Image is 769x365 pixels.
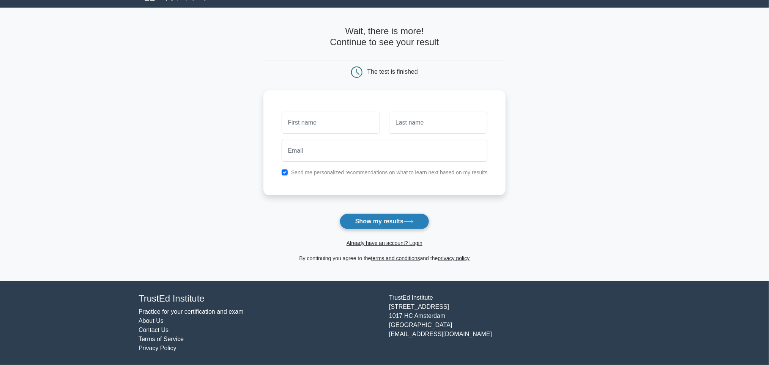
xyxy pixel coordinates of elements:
[389,112,487,134] input: Last name
[259,254,511,263] div: By continuing you agree to the and the
[384,293,635,353] div: TrustEd Institute [STREET_ADDRESS] 1017 HC Amsterdam [GEOGRAPHIC_DATA] [EMAIL_ADDRESS][DOMAIN_NAME]
[139,318,164,324] a: About Us
[438,255,470,261] a: privacy policy
[263,26,506,48] h4: Wait, there is more! Continue to see your result
[347,240,422,246] a: Already have an account? Login
[139,336,184,342] a: Terms of Service
[139,308,244,315] a: Practice for your certification and exam
[371,255,420,261] a: terms and conditions
[367,68,418,75] div: The test is finished
[139,327,169,333] a: Contact Us
[282,112,380,134] input: First name
[340,213,429,229] button: Show my results
[291,169,488,175] label: Send me personalized recommendations on what to learn next based on my results
[282,140,488,162] input: Email
[139,345,176,351] a: Privacy Policy
[139,293,380,304] h4: TrustEd Institute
